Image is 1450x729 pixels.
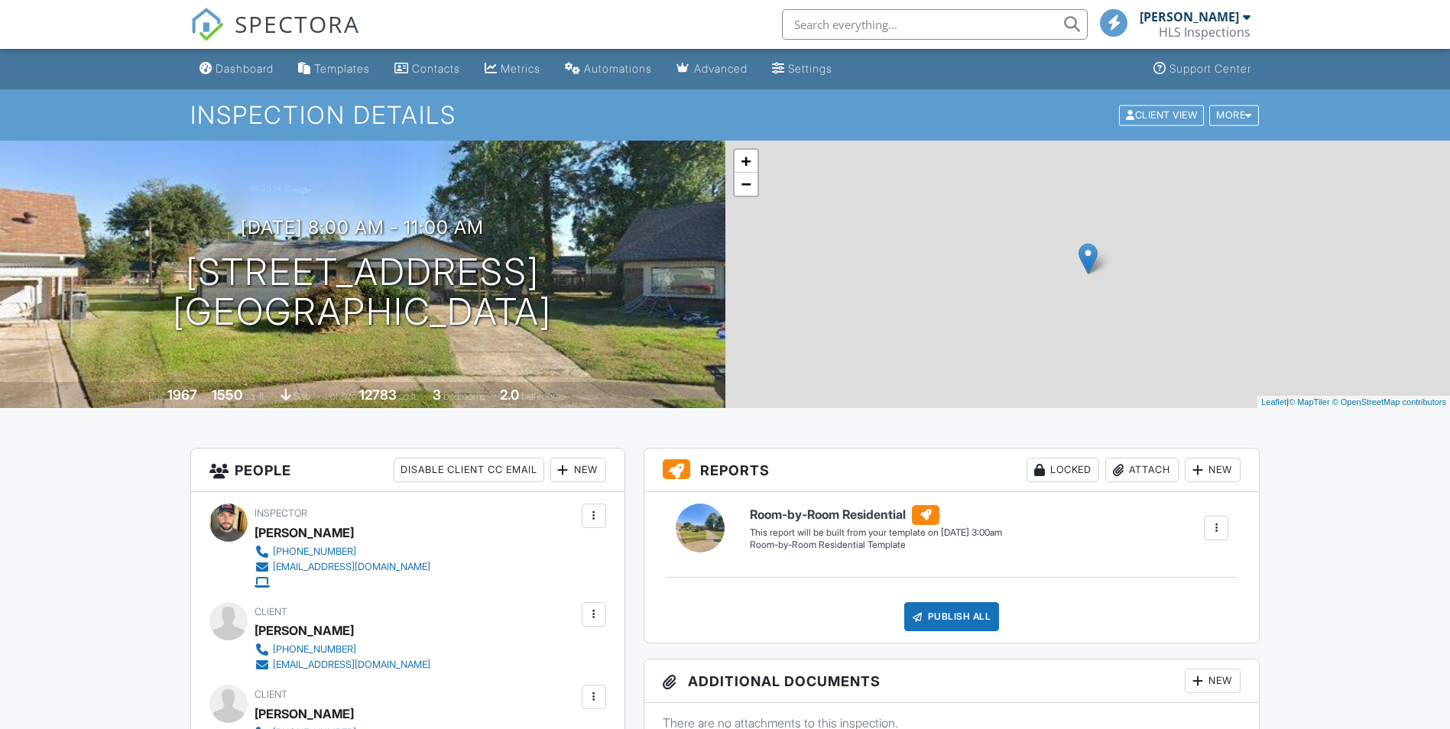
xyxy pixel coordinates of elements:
[241,217,484,238] h3: [DATE] 8:00 am - 11:00 am
[904,602,1000,631] div: Publish All
[584,62,652,75] div: Automations
[412,62,460,75] div: Contacts
[766,55,839,83] a: Settings
[1147,55,1257,83] a: Support Center
[788,62,832,75] div: Settings
[388,55,466,83] a: Contacts
[325,390,357,402] span: Lot Size
[148,390,165,402] span: Built
[478,55,547,83] a: Metrics
[550,458,606,482] div: New
[245,390,266,402] span: sq. ft.
[191,449,624,492] h3: People
[1185,458,1241,482] div: New
[294,390,310,402] span: slab
[212,387,242,403] div: 1550
[782,9,1088,40] input: Search everything...
[255,544,430,559] a: [PHONE_NUMBER]
[255,688,287,700] span: Client
[190,102,1260,128] h1: Inspection Details
[255,619,354,642] div: [PERSON_NAME]
[273,561,430,573] div: [EMAIL_ADDRESS][DOMAIN_NAME]
[255,559,430,575] a: [EMAIL_ADDRESS][DOMAIN_NAME]
[735,150,757,173] a: Zoom in
[273,659,430,671] div: [EMAIL_ADDRESS][DOMAIN_NAME]
[255,702,354,725] div: [PERSON_NAME]
[273,546,356,558] div: [PHONE_NUMBER]
[255,657,430,672] a: [EMAIL_ADDRESS][DOMAIN_NAME]
[1169,62,1251,75] div: Support Center
[190,21,360,53] a: SPECTORA
[1209,105,1259,125] div: More
[1140,9,1239,24] div: [PERSON_NAME]
[670,55,754,83] a: Advanced
[273,643,356,656] div: [PHONE_NUMBER]
[559,55,658,83] a: Automations (Basic)
[255,606,287,617] span: Client
[394,458,544,482] div: Disable Client CC Email
[500,387,519,403] div: 2.0
[359,387,397,403] div: 12783
[644,449,1260,492] h3: Reports
[1289,397,1330,407] a: © MapTiler
[193,55,280,83] a: Dashboard
[1118,109,1208,120] a: Client View
[1257,396,1450,409] div: |
[255,642,430,657] a: [PHONE_NUMBER]
[255,521,354,544] div: [PERSON_NAME]
[735,173,757,196] a: Zoom out
[1119,105,1204,125] div: Client View
[190,8,224,41] img: The Best Home Inspection Software - Spectora
[433,387,441,403] div: 3
[167,387,197,403] div: 1967
[292,55,376,83] a: Templates
[750,539,1002,552] div: Room-by-Room Residential Template
[750,505,1002,525] h6: Room-by-Room Residential
[1105,458,1179,482] div: Attach
[399,390,418,402] span: sq.ft.
[1027,458,1099,482] div: Locked
[216,62,274,75] div: Dashboard
[1261,397,1286,407] a: Leaflet
[521,390,565,402] span: bathrooms
[235,8,360,40] span: SPECTORA
[750,526,1002,539] div: This report will be built from your template on [DATE] 3:00am
[694,62,748,75] div: Advanced
[1332,397,1446,407] a: © OpenStreetMap contributors
[443,390,485,402] span: bedrooms
[173,252,552,333] h1: [STREET_ADDRESS] [GEOGRAPHIC_DATA]
[255,507,307,519] span: Inspector
[1159,24,1251,40] div: HLS Inspections
[644,659,1260,703] h3: Additional Documents
[314,62,370,75] div: Templates
[1185,669,1241,693] div: New
[501,62,540,75] div: Metrics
